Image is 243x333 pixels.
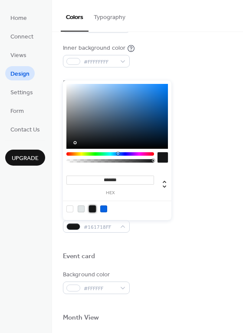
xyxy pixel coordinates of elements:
span: Connect [10,32,33,42]
span: Home [10,14,27,23]
span: #FFFFFFFF [84,58,116,67]
span: Design [10,70,30,79]
div: rgb(225, 230, 231) [78,205,85,212]
span: #161718FF [84,223,116,232]
span: Views [10,51,26,60]
span: #E1E6E7FF [84,23,116,32]
a: Contact Us [5,122,45,136]
div: Default event color [63,78,128,87]
button: Upgrade [5,150,45,166]
span: #FFFFFF [84,284,116,293]
div: Inner background color [63,44,125,53]
div: rgb(255, 255, 255) [66,205,73,212]
div: Background color [63,270,128,279]
span: Settings [10,88,33,97]
div: rgb(22, 23, 24) [89,205,96,212]
div: Month View [63,314,99,323]
label: hex [66,191,154,195]
a: Views [5,48,32,62]
span: Contact Us [10,125,40,134]
a: Connect [5,29,39,43]
span: Form [10,107,24,116]
a: Settings [5,85,38,99]
span: Upgrade [12,154,39,163]
a: Form [5,103,29,118]
div: Event card [63,252,95,261]
a: Home [5,10,32,25]
a: Design [5,66,35,80]
div: rgb(6, 99, 226) [100,205,107,212]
